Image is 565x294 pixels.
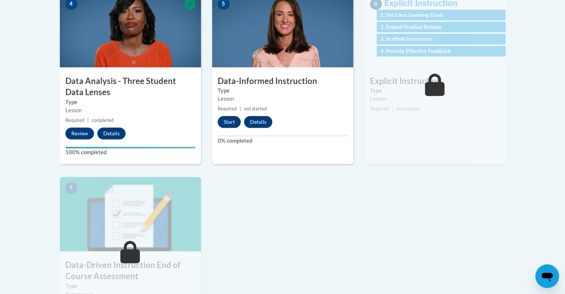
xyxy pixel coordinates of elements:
button: Start [218,116,241,128]
span: not started [396,106,419,112]
h3: Data Analysis - Three Student Data Lenses [60,75,201,98]
iframe: Button to launch messaging window [535,264,559,288]
div: Lesson [65,106,195,114]
label: 100% completed [65,148,195,156]
h3: Data-Driven Instruction End of Course Assessment [60,259,201,282]
label: Type [65,98,195,106]
img: Course Image [60,177,201,251]
span: Required [218,106,237,112]
div: Your progress [65,147,195,148]
label: Type [370,87,500,95]
button: Review [65,127,94,139]
span: Required [370,106,389,112]
div: Lesson [370,95,500,103]
h3: Data-Informed Instruction [212,75,353,87]
span: not started [244,106,267,112]
label: Type [218,87,348,95]
span: completed [92,117,114,123]
span: Required [65,117,84,123]
div: Lesson [218,95,348,103]
span: | [87,117,89,123]
button: Details [97,127,126,139]
label: 0% completed [218,137,348,145]
h3: Explicit Instruction [364,75,506,87]
span: 7 [65,182,77,194]
span: | [240,106,241,112]
label: Type [65,282,195,290]
button: Details [244,116,272,128]
span: | [392,106,393,112]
